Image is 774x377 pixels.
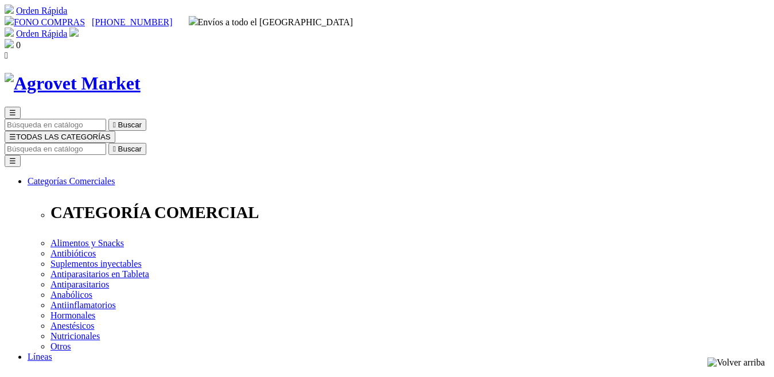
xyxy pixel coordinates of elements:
a: Antibióticos [50,248,96,258]
a: Alimentos y Snacks [50,238,124,248]
a: Suplementos inyectables [50,259,142,269]
button: ☰ [5,107,21,119]
span: Buscar [118,145,142,153]
img: phone.svg [5,16,14,25]
a: Líneas [28,352,52,362]
a: Orden Rápida [16,6,67,15]
button:  Buscar [108,143,146,155]
span: 0 [16,40,21,50]
img: user.svg [69,28,79,37]
span: Envíos a todo el [GEOGRAPHIC_DATA] [189,17,353,27]
i:  [113,145,116,153]
a: Anestésicos [50,321,94,331]
a: Antiinflamatorios [50,300,116,310]
span: Buscar [118,121,142,129]
a: Antiparasitarios en Tableta [50,269,149,279]
i:  [5,50,8,60]
a: Acceda a su cuenta de cliente [69,29,79,38]
img: delivery-truck.svg [189,16,198,25]
a: Orden Rápida [16,29,67,38]
a: FONO COMPRAS [5,17,85,27]
a: Nutricionales [50,331,100,341]
span: ☰ [9,133,16,141]
a: Otros [50,341,71,351]
input: Buscar [5,119,106,131]
input: Buscar [5,143,106,155]
img: shopping-cart.svg [5,28,14,37]
img: Agrovet Market [5,73,141,94]
img: shopping-bag.svg [5,39,14,48]
a: [PHONE_NUMBER] [92,17,172,27]
button:  Buscar [108,119,146,131]
a: Antiparasitarios [50,279,109,289]
a: Anabólicos [50,290,92,300]
i:  [113,121,116,129]
span: ☰ [9,108,16,117]
a: Hormonales [50,310,95,320]
img: Volver arriba [707,357,765,368]
button: ☰ [5,155,21,167]
button: ☰TODAS LAS CATEGORÍAS [5,131,115,143]
img: shopping-cart.svg [5,5,14,14]
a: Categorías Comerciales [28,176,115,186]
p: CATEGORÍA COMERCIAL [50,203,769,222]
